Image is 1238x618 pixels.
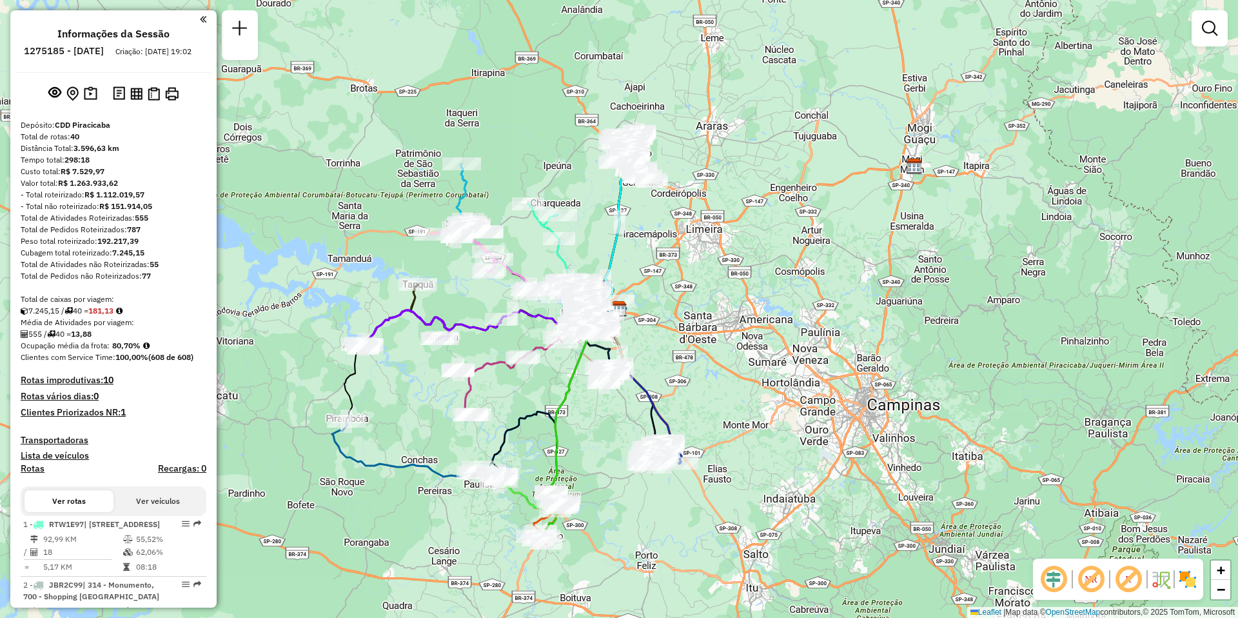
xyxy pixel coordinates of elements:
div: Total de Atividades Roteirizadas: [21,212,206,224]
strong: 3.596,63 km [74,143,119,153]
h4: Clientes Priorizados NR: [21,407,206,418]
strong: 100,00% [115,352,148,362]
div: Custo total: [21,166,206,177]
td: 62,06% [135,546,201,559]
img: CDD Mogi Mirim [906,158,923,175]
span: Exibir NR [1076,564,1106,595]
h4: Rotas vários dias: [21,391,206,402]
div: 555 / 40 = [21,328,206,340]
span: + [1217,562,1225,578]
img: Exibir/Ocultar setores [1177,569,1198,590]
td: 27,70 KM [43,605,123,618]
em: Opções [182,520,190,528]
i: Tempo total em rota [123,563,130,571]
strong: 298:18 [64,155,90,164]
i: Cubagem total roteirizado [21,307,28,315]
strong: 181,13 [88,306,113,315]
span: | [STREET_ADDRESS] [84,519,160,529]
h4: Recargas: 0 [158,463,206,474]
img: 480 UDC Light Piracicaba [600,310,616,326]
button: Logs desbloquear sessão [110,84,128,104]
i: % de utilização do peso [123,535,133,543]
strong: R$ 151.914,05 [99,201,152,211]
h6: 1275185 - [DATE] [24,45,104,57]
button: Visualizar Romaneio [145,85,162,103]
div: Peso total roteirizado: [21,235,206,247]
h4: Rotas improdutivas: [21,375,206,386]
img: CDD Piracicaba [611,301,627,317]
a: Zoom out [1211,580,1230,599]
button: Painel de Sugestão [81,84,100,104]
div: Depósito: [21,119,206,131]
strong: 192.217,39 [97,236,139,246]
div: Distância Total: [21,143,206,154]
span: | 314 - Monumento, 700 - Shopping [GEOGRAPHIC_DATA] [23,580,159,601]
div: Tempo total: [21,154,206,166]
span: − [1217,581,1225,597]
button: Exibir sessão original [46,83,64,104]
td: 55,52% [135,533,201,546]
div: Map data © contributors,© 2025 TomTom, Microsoft [967,607,1238,618]
em: Opções [182,581,190,588]
i: Distância Total [30,535,38,543]
button: Ver rotas [25,490,113,512]
strong: 787 [127,224,141,234]
a: Exibir filtros [1197,15,1223,41]
div: Total de Pedidos não Roteirizados: [21,270,206,282]
span: 2 - [23,580,159,601]
i: % de utilização da cubagem [123,548,133,556]
a: Nova sessão e pesquisa [227,15,253,45]
strong: 55 [150,259,159,269]
button: Imprimir Rotas [162,85,181,103]
span: JBR2C99 [49,580,83,590]
div: - Total não roteirizado: [21,201,206,212]
span: RTW1E97 [49,519,84,529]
strong: 1 [121,406,126,418]
div: Total de Atividades não Roteirizadas: [21,259,206,270]
td: 08:18 [135,561,201,573]
i: Meta Caixas/viagem: 214,30 Diferença: -33,17 [116,307,123,315]
td: = [23,561,30,573]
div: Cubagem total roteirizado: [21,247,206,259]
h4: Transportadoras [21,435,206,446]
strong: 7.245,15 [112,248,144,257]
div: Total de Pedidos Roteirizados: [21,224,206,235]
div: Média de Atividades por viagem: [21,317,206,328]
strong: 0 [93,390,99,402]
i: Total de Atividades [21,330,28,338]
button: Centralizar mapa no depósito ou ponto de apoio [64,84,81,104]
div: Total de rotas: [21,131,206,143]
div: Total de caixas por viagem: [21,294,206,305]
strong: R$ 1.112.019,57 [84,190,144,199]
td: 5,17 KM [43,561,123,573]
strong: 77 [142,271,151,281]
i: % de utilização do peso [123,608,133,615]
strong: (608 de 608) [148,352,193,362]
i: Total de rotas [64,307,73,315]
td: 18 [43,546,123,559]
td: 75,03% [135,605,201,618]
a: Zoom in [1211,561,1230,580]
div: - Total roteirizado: [21,189,206,201]
a: Rotas [21,463,44,474]
div: Criação: [DATE] 19:02 [110,46,197,57]
strong: CDD Piracicaba [55,120,110,130]
h4: Informações da Sessão [57,28,170,40]
strong: 40 [70,132,79,141]
h4: Lista de veículos [21,450,206,461]
span: | [1003,608,1005,617]
strong: 555 [135,213,148,223]
span: 1 - [23,519,160,529]
div: Valor total: [21,177,206,189]
td: / [23,546,30,559]
a: OpenStreetMap [1046,608,1101,617]
a: Leaflet [970,608,1001,617]
i: Total de Atividades [30,548,38,556]
div: 7.245,15 / 40 = [21,305,206,317]
td: 92,99 KM [43,533,123,546]
span: Exibir rótulo [1113,564,1144,595]
span: Clientes com Service Time: [21,352,115,362]
strong: 10 [103,374,113,386]
button: Visualizar relatório de Roteirização [128,85,145,102]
